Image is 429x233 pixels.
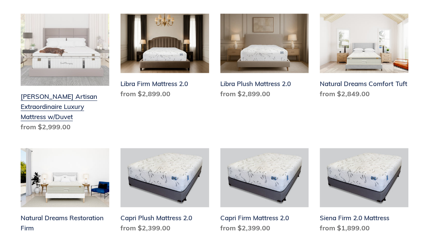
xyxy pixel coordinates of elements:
a: Libra Firm Mattress 2.0 [120,14,209,101]
a: Libra Plush Mattress 2.0 [220,14,309,101]
a: Hemingway Artisan Extraordinaire Luxury Mattress w/Duvet [21,14,109,135]
a: Natural Dreams Comfort Tuft [320,14,408,101]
